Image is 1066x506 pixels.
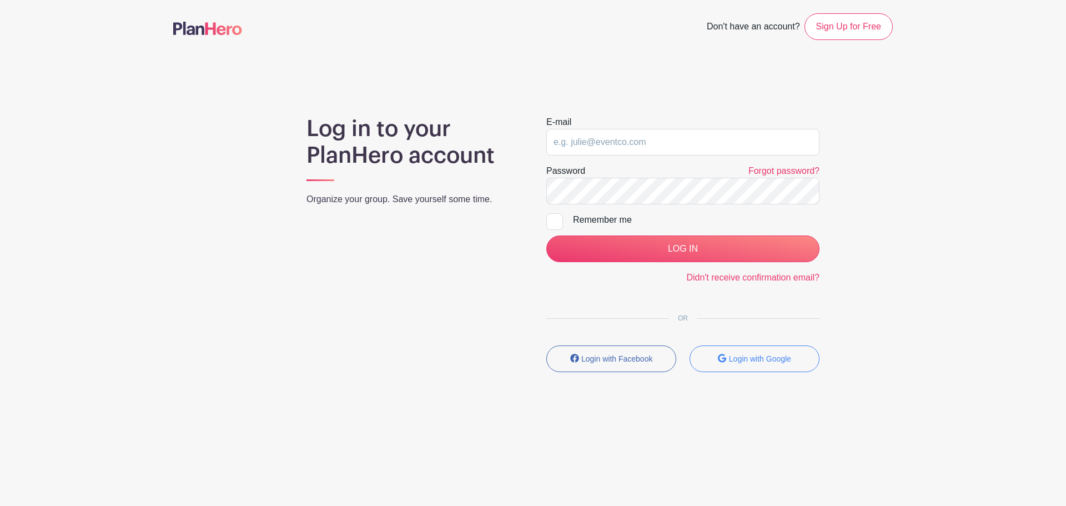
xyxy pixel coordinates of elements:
img: logo-507f7623f17ff9eddc593b1ce0a138ce2505c220e1c5a4e2b4648c50719b7d32.svg [173,22,242,35]
p: Organize your group. Save yourself some time. [306,193,520,206]
a: Didn't receive confirmation email? [686,273,819,282]
label: Password [546,164,585,178]
div: Remember me [573,213,819,227]
span: OR [669,314,697,322]
span: Don't have an account? [707,16,800,40]
a: Sign Up for Free [804,13,893,40]
h1: Log in to your PlanHero account [306,116,520,169]
small: Login with Google [729,354,791,363]
input: e.g. julie@eventco.com [546,129,819,156]
a: Forgot password? [748,166,819,176]
button: Login with Google [690,345,819,372]
input: LOG IN [546,236,819,262]
button: Login with Facebook [546,345,676,372]
label: E-mail [546,116,571,129]
small: Login with Facebook [581,354,652,363]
